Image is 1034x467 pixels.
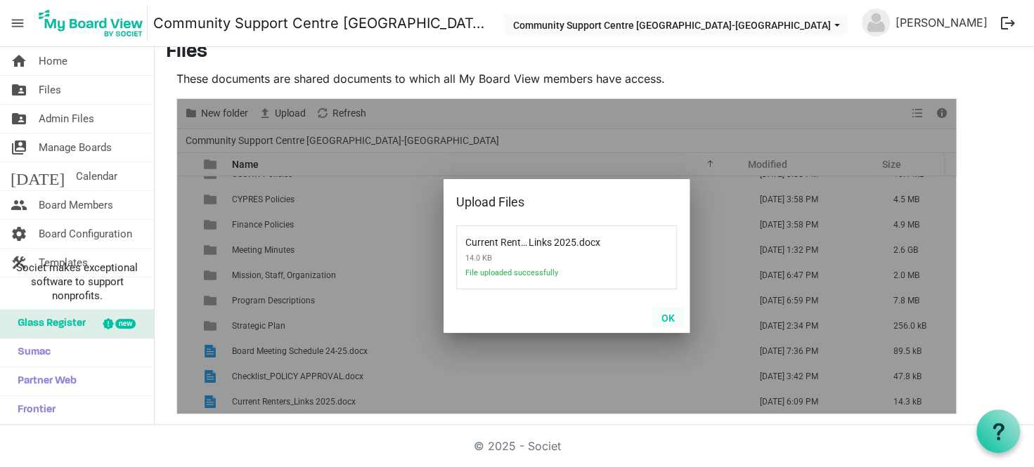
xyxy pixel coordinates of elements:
div: new [115,319,136,329]
img: no-profile-picture.svg [862,8,890,37]
span: menu [4,10,31,37]
button: logout [993,8,1023,38]
span: Admin Files [39,105,94,133]
span: Societ makes exceptional software to support nonprofits. [6,261,148,303]
button: OK [652,308,684,327]
span: Board Configuration [39,220,132,248]
span: 14.0 KB [465,248,613,268]
span: [DATE] [11,162,65,190]
a: © 2025 - Societ [474,439,561,453]
span: folder_shared [11,105,27,133]
span: Partner Web [11,367,77,395]
span: Files [39,76,61,104]
button: Community Support Centre Haldimand-Norfolk dropdownbutton [503,15,848,34]
a: [PERSON_NAME] [890,8,993,37]
h3: Files [166,41,1023,65]
span: switch_account [11,133,27,162]
img: My Board View Logo [34,6,148,41]
span: Current Renters_Links 2025.docx [465,228,576,248]
span: Manage Boards [39,133,112,162]
span: Templates [39,249,88,277]
span: Home [39,47,67,75]
span: Sumac [11,338,51,367]
span: folder_shared [11,76,27,104]
div: Upload Files [456,192,633,213]
a: Community Support Centre [GEOGRAPHIC_DATA]-[GEOGRAPHIC_DATA] [153,9,489,37]
span: construction [11,249,27,277]
a: My Board View Logo [34,6,153,41]
span: Frontier [11,396,56,424]
span: Calendar [76,162,117,190]
span: File uploaded successfully [465,268,613,286]
p: These documents are shared documents to which all My Board View members have access. [176,70,957,87]
span: Board Members [39,191,113,219]
span: Glass Register [11,310,86,338]
span: home [11,47,27,75]
span: people [11,191,27,219]
span: settings [11,220,27,248]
